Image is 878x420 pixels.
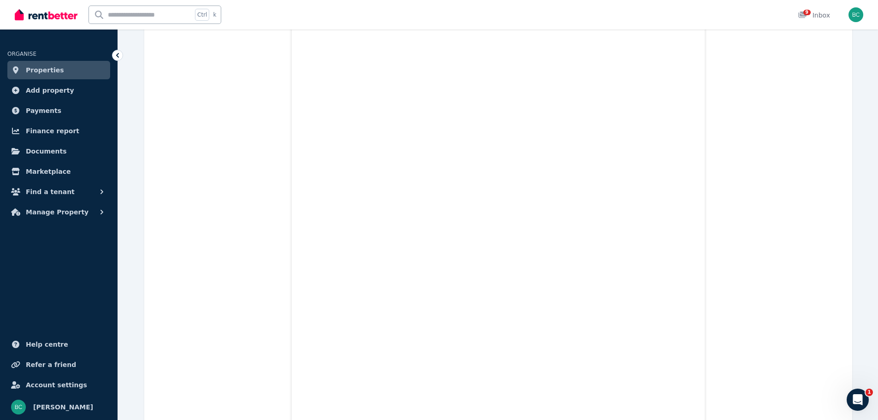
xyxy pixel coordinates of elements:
span: Find a tenant [26,186,75,197]
a: Payments [7,101,110,120]
span: Marketplace [26,166,71,177]
a: Documents [7,142,110,160]
a: Help centre [7,335,110,354]
img: RentBetter [15,8,77,22]
a: Refer a friend [7,355,110,374]
iframe: Intercom live chat [847,389,869,411]
span: Account settings [26,379,87,390]
span: Refer a friend [26,359,76,370]
span: ORGANISE [7,51,36,57]
span: [PERSON_NAME] [33,402,93,413]
div: Inbox [798,11,830,20]
span: 9 [803,10,811,15]
a: Add property [7,81,110,100]
span: Ctrl [195,9,209,21]
span: Documents [26,146,67,157]
a: Account settings [7,376,110,394]
button: Manage Property [7,203,110,221]
span: Add property [26,85,74,96]
img: Brett Cumming [11,400,26,414]
span: 1 [866,389,873,396]
a: Marketplace [7,162,110,181]
span: Finance report [26,125,79,136]
span: Manage Property [26,207,88,218]
img: Brett Cumming [849,7,863,22]
span: k [213,11,216,18]
a: Properties [7,61,110,79]
a: Finance report [7,122,110,140]
span: Payments [26,105,61,116]
button: Find a tenant [7,183,110,201]
span: Help centre [26,339,68,350]
span: Properties [26,65,64,76]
